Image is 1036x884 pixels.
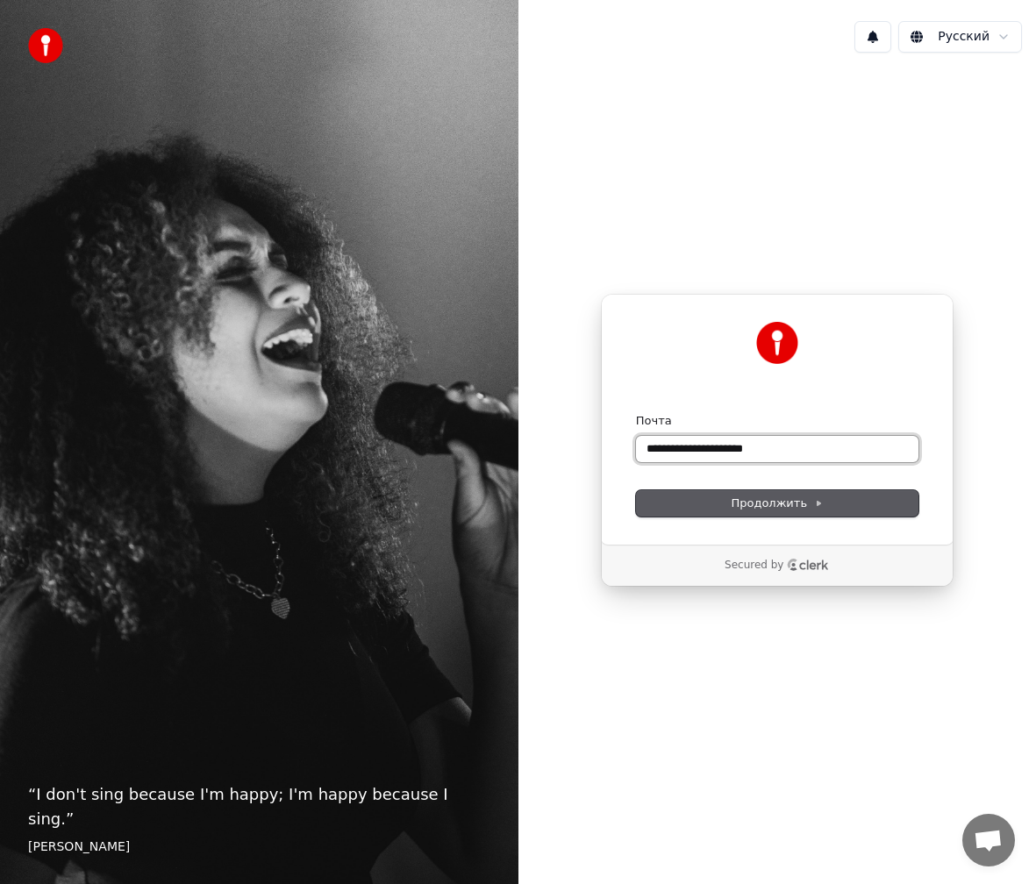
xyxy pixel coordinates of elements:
img: youka [28,28,63,63]
p: Secured by [725,559,783,573]
img: Youka [756,322,798,364]
span: Продолжить [731,495,823,511]
footer: [PERSON_NAME] [28,838,490,856]
label: Почта [636,413,672,429]
button: Продолжить [636,490,918,517]
a: Открытый чат [962,814,1015,866]
p: “ I don't sing because I'm happy; I'm happy because I sing. ” [28,782,490,831]
a: Clerk logo [787,559,829,571]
